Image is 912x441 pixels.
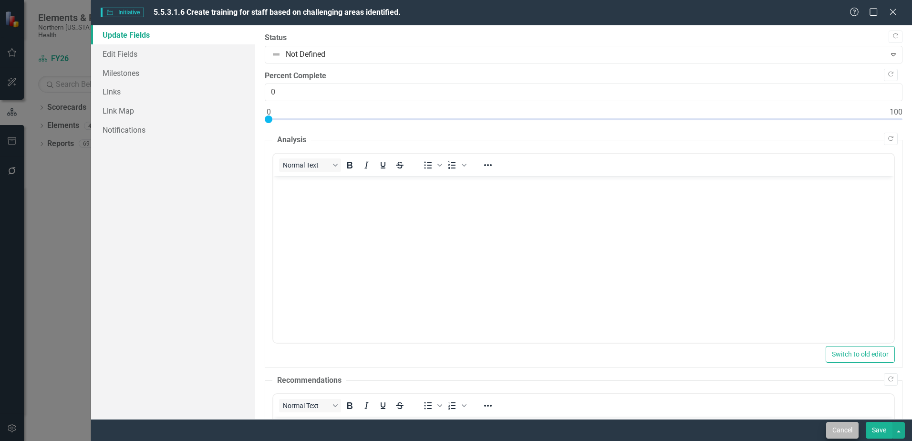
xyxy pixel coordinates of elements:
button: Underline [375,399,391,412]
button: Italic [358,399,374,412]
span: Normal Text [283,161,330,169]
a: Links [91,82,255,101]
span: Initiative [101,8,144,17]
button: Cancel [826,422,859,439]
button: Strikethrough [392,158,408,172]
div: Numbered list [444,399,468,412]
label: Status [265,32,902,43]
span: 5.5.3.1.6 Create training for staff based on challenging areas identified. [154,8,401,17]
legend: Analysis [272,135,311,146]
legend: Recommendations [272,375,346,386]
span: Normal Text [283,402,330,409]
button: Reveal or hide additional toolbar items [480,158,496,172]
label: Percent Complete [265,71,902,82]
button: Block Normal Text [279,399,341,412]
button: Save [866,422,892,439]
a: Link Map [91,101,255,120]
button: Italic [358,158,374,172]
iframe: Rich Text Area [273,176,894,343]
button: Underline [375,158,391,172]
button: Bold [342,399,358,412]
button: Strikethrough [392,399,408,412]
a: Notifications [91,120,255,139]
button: Block Normal Text [279,158,341,172]
div: Numbered list [444,158,468,172]
a: Edit Fields [91,44,255,63]
button: Switch to old editor [826,346,895,363]
button: Reveal or hide additional toolbar items [480,399,496,412]
div: Bullet list [420,158,444,172]
a: Milestones [91,63,255,83]
a: Update Fields [91,25,255,44]
div: Bullet list [420,399,444,412]
button: Bold [342,158,358,172]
